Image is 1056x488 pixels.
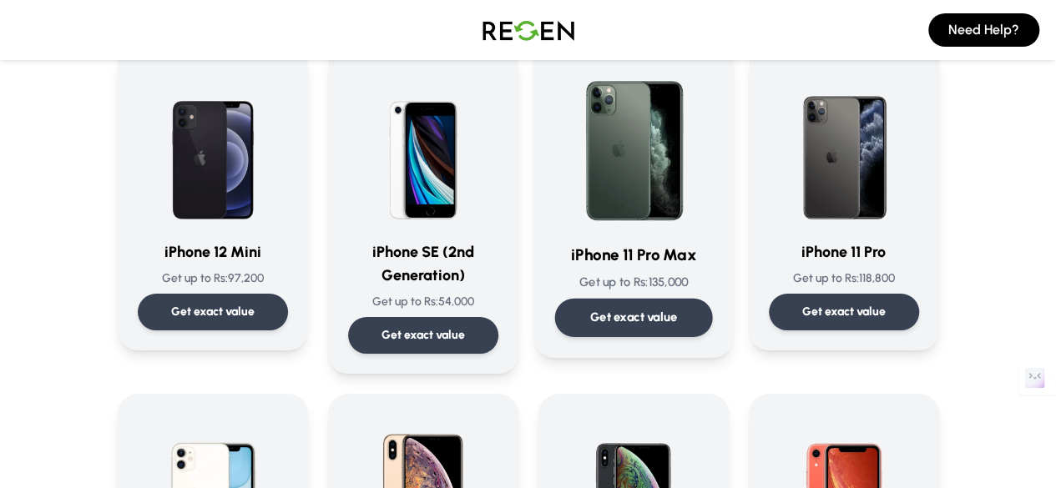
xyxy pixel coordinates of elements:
h3: iPhone 12 Mini [138,240,288,264]
h3: iPhone 11 Pro Max [554,243,712,267]
p: Get exact value [589,309,677,326]
button: Need Help? [928,13,1039,47]
p: Get up to Rs: 135,000 [554,274,712,291]
img: Logo [470,7,587,53]
h3: iPhone 11 Pro [769,240,919,264]
p: Get up to Rs: 97,200 [138,270,288,287]
p: Get exact value [171,304,255,320]
img: iPhone 12 Mini [138,67,288,227]
p: Get exact value [802,304,886,320]
p: Get exact value [381,327,465,344]
h3: iPhone SE (2nd Generation) [348,240,498,287]
p: Get up to Rs: 118,800 [769,270,919,287]
img: iPhone SE (2nd Generation) [348,67,498,227]
img: iPhone 11 Pro Max [554,60,712,229]
p: Get up to Rs: 54,000 [348,294,498,310]
img: iPhone 11 Pro [769,67,919,227]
